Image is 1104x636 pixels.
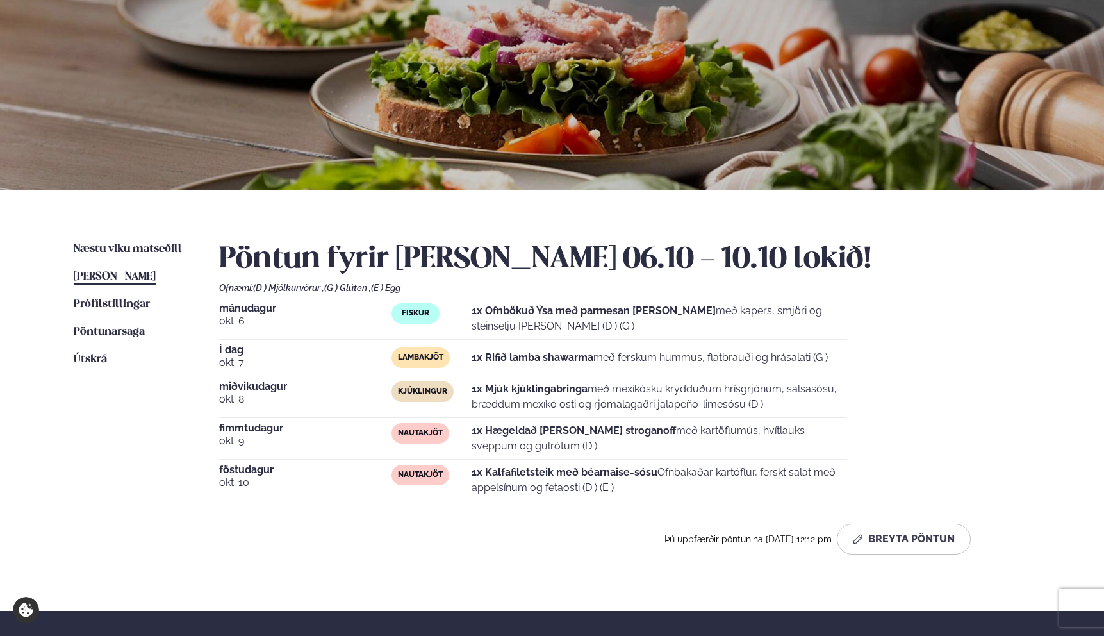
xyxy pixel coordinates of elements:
p: með kartöflumús, hvítlauks sveppum og gulrótum (D ) [472,423,847,454]
span: Nautakjöt [398,470,443,480]
p: með mexíkósku krydduðum hrísgrjónum, salsasósu, bræddum mexíkó osti og rjómalagaðri jalapeño-lime... [472,381,847,412]
span: Pöntunarsaga [74,326,145,337]
h2: Pöntun fyrir [PERSON_NAME] 06.10 - 10.10 lokið! [219,242,1030,278]
a: [PERSON_NAME] [74,269,156,285]
span: fimmtudagur [219,423,391,433]
span: (G ) Glúten , [324,283,371,293]
span: (E ) Egg [371,283,400,293]
strong: 1x Hægeldað [PERSON_NAME] stroganoff [472,424,676,437]
strong: 1x Kalfafiletsteik með béarnaise-sósu [472,466,657,478]
a: Cookie settings [13,597,39,623]
span: okt. 8 [219,392,391,407]
strong: 1x Mjúk kjúklingabringa [472,383,588,395]
span: Prófílstillingar [74,299,150,310]
span: Í dag [219,345,391,355]
span: okt. 9 [219,433,391,449]
span: Fiskur [402,308,429,319]
span: Kjúklingur [398,387,447,397]
strong: 1x Rifið lamba shawarma [472,351,593,364]
span: (D ) Mjólkurvörur , [253,283,324,293]
a: Útskrá [74,352,107,367]
a: Prófílstillingar [74,297,150,312]
strong: 1x Ofnbökuð Ýsa með parmesan [PERSON_NAME] [472,305,716,317]
span: miðvikudagur [219,381,391,392]
span: okt. 10 [219,475,391,490]
span: okt. 6 [219,314,391,329]
a: Næstu viku matseðill [74,242,182,257]
div: Ofnæmi: [219,283,1030,293]
span: Lambakjöt [398,353,443,363]
p: Ofnbakaðar kartöflur, ferskt salat með appelsínum og fetaosti (D ) (E ) [472,465,847,496]
span: Útskrá [74,354,107,365]
a: Pöntunarsaga [74,324,145,340]
span: Þú uppfærðir pöntunina [DATE] 12:12 pm [664,534,832,544]
span: okt. 7 [219,355,391,371]
span: Nautakjöt [398,428,443,439]
span: mánudagur [219,303,391,314]
p: með ferskum hummus, flatbrauði og hrásalati (G ) [472,350,828,365]
p: með kapers, smjöri og steinselju [PERSON_NAME] (D ) (G ) [472,303,847,334]
span: [PERSON_NAME] [74,271,156,282]
button: Breyta Pöntun [837,524,971,555]
span: Næstu viku matseðill [74,244,182,255]
span: föstudagur [219,465,391,475]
